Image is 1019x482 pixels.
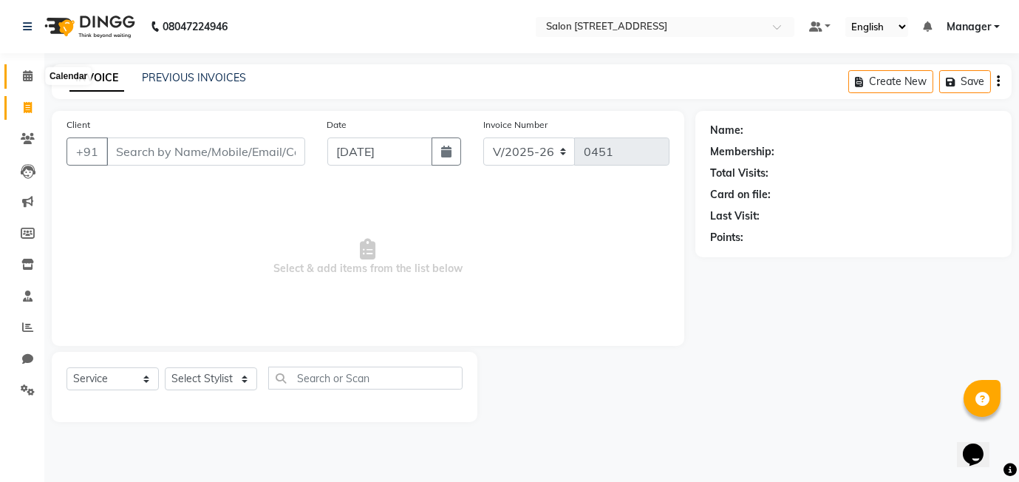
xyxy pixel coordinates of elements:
button: Create New [848,70,933,93]
div: Total Visits: [710,166,768,181]
div: Membership: [710,144,774,160]
span: Select & add items from the list below [67,183,669,331]
div: Calendar [46,67,91,85]
label: Client [67,118,90,132]
button: Save [939,70,991,93]
div: Last Visit: [710,208,760,224]
div: Card on file: [710,187,771,203]
iframe: chat widget [957,423,1004,467]
b: 08047224946 [163,6,228,47]
div: Points: [710,230,743,245]
div: Name: [710,123,743,138]
a: PREVIOUS INVOICES [142,71,246,84]
input: Search or Scan [268,367,463,390]
span: Manager [947,19,991,35]
label: Date [327,118,347,132]
label: Invoice Number [483,118,548,132]
input: Search by Name/Mobile/Email/Code [106,138,305,166]
button: +91 [67,138,108,166]
img: logo [38,6,139,47]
